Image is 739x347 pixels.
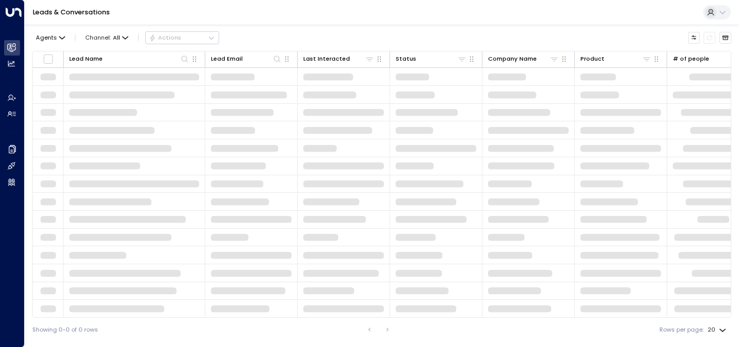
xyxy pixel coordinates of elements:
[580,54,651,64] div: Product
[363,323,395,336] nav: pagination navigation
[488,54,559,64] div: Company Name
[396,54,466,64] div: Status
[488,54,537,64] div: Company Name
[82,32,131,43] span: Channel:
[303,54,350,64] div: Last Interacted
[145,31,219,44] div: Button group with a nested menu
[688,32,700,44] button: Customize
[704,32,715,44] span: Refresh
[69,54,103,64] div: Lead Name
[396,54,416,64] div: Status
[580,54,605,64] div: Product
[708,323,728,336] div: 20
[32,32,68,43] button: Agents
[69,54,189,64] div: Lead Name
[211,54,243,64] div: Lead Email
[673,54,709,64] div: # of people
[113,34,120,41] span: All
[145,31,219,44] button: Actions
[211,54,282,64] div: Lead Email
[149,34,181,41] div: Actions
[659,325,704,334] label: Rows per page:
[33,8,110,16] a: Leads & Conversations
[32,325,98,334] div: Showing 0-0 of 0 rows
[82,32,131,43] button: Channel:All
[36,35,57,41] span: Agents
[303,54,374,64] div: Last Interacted
[719,32,731,44] button: Archived Leads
